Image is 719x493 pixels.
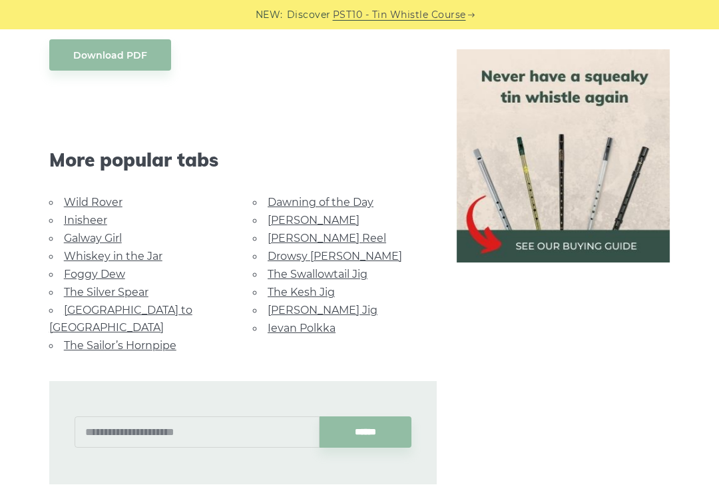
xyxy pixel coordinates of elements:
[268,286,335,298] a: The Kesh Jig
[64,286,148,298] a: The Silver Spear
[268,304,377,316] a: [PERSON_NAME] Jig
[268,232,386,245] a: [PERSON_NAME] Reel
[333,7,466,23] a: PST10 - Tin Whistle Course
[268,322,336,334] a: Ievan Polkka
[64,196,122,209] a: Wild Rover
[64,250,162,262] a: Whiskey in the Jar
[49,149,437,171] span: More popular tabs
[256,7,283,23] span: NEW:
[457,49,670,262] img: tin whistle buying guide
[64,214,107,227] a: Inisheer
[268,250,402,262] a: Drowsy [PERSON_NAME]
[287,7,331,23] span: Discover
[49,304,192,334] a: [GEOGRAPHIC_DATA] to [GEOGRAPHIC_DATA]
[64,339,176,352] a: The Sailor’s Hornpipe
[64,232,122,245] a: Galway Girl
[268,268,367,280] a: The Swallowtail Jig
[268,196,373,209] a: Dawning of the Day
[268,214,359,227] a: [PERSON_NAME]
[49,39,171,71] a: Download PDF
[64,268,125,280] a: Foggy Dew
